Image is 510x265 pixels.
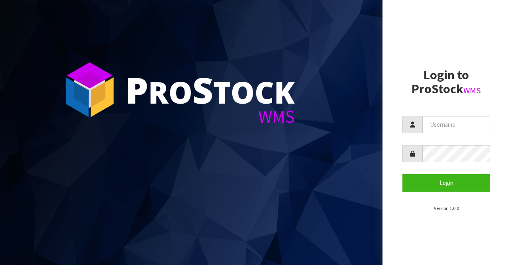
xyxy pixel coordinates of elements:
img: ProStock Cube [60,60,120,120]
small: Version 1.0.0 [434,205,459,211]
span: S [192,65,213,114]
h2: Login to ProStock [402,68,490,96]
small: WMS [463,85,481,96]
span: P [126,65,148,114]
div: WMS [126,108,295,126]
button: Login [402,174,490,191]
div: ro tock [126,72,295,108]
input: Username [422,116,490,133]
